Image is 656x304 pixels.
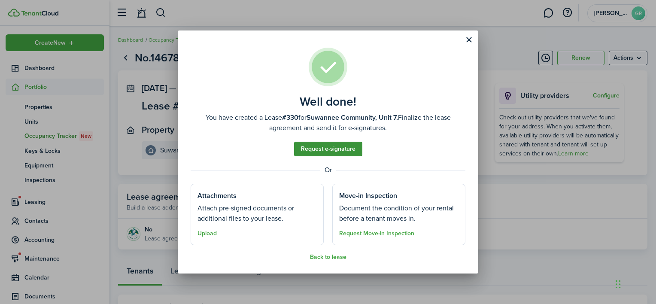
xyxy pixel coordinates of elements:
[197,191,237,201] well-done-section-title: Attachments
[191,165,465,175] well-done-separator: Or
[462,33,476,47] button: Close modal
[613,263,656,304] iframe: Chat Widget
[294,142,362,156] a: Request e-signature
[616,271,621,297] div: Drag
[197,203,317,224] well-done-section-description: Attach pre-signed documents or additional files to your lease.
[339,230,414,237] button: Request Move-in Inspection
[307,112,398,122] b: Suwannee Community, Unit 7.
[300,95,356,109] well-done-title: Well done!
[282,112,298,122] b: #330
[339,191,397,201] well-done-section-title: Move-in Inspection
[197,230,217,237] button: Upload
[310,254,346,261] button: Back to lease
[191,112,465,133] well-done-description: You have created a Lease for Finalize the lease agreement and send it for e-signatures.
[339,203,459,224] well-done-section-description: Document the condition of your rental before a tenant moves in.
